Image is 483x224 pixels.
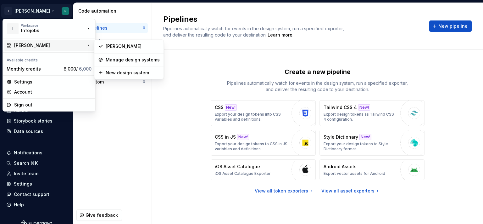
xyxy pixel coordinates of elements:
div: Available credits [4,54,94,64]
div: [PERSON_NAME] [106,43,160,49]
div: New design system [106,70,160,76]
div: Infojobs [21,27,75,34]
div: I [7,23,19,34]
span: 6,000 / [64,66,92,72]
div: [PERSON_NAME] [14,42,85,49]
div: Workspace [21,24,85,27]
div: Settings [14,79,92,85]
div: Sign out [14,102,92,108]
div: Account [14,89,92,95]
div: Monthly credits [7,66,61,72]
div: Manage design systems [106,57,160,63]
span: 6,000 [79,66,92,72]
